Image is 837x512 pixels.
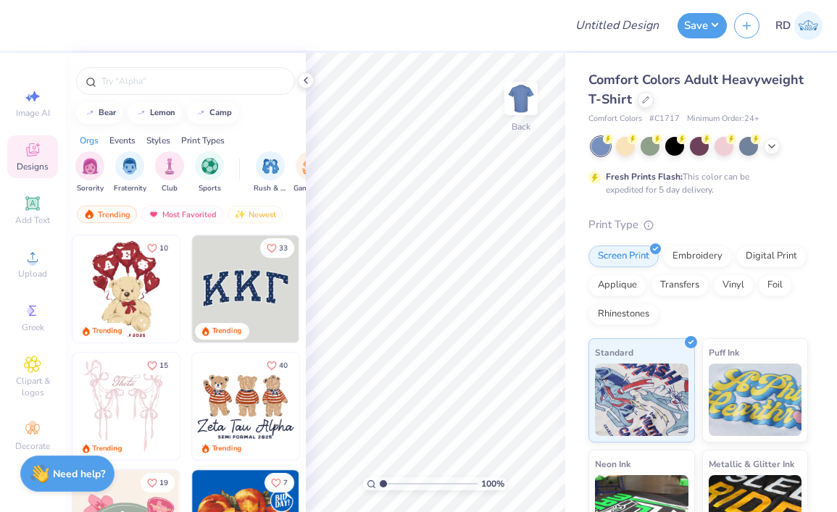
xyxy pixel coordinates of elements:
[299,235,406,343] img: edfb13fc-0e43-44eb-bea2-bf7fc0dd67f9
[159,245,168,252] span: 10
[283,479,288,487] span: 7
[299,353,406,460] img: d12c9beb-9502-45c7-ae94-40b97fdd6040
[136,109,147,117] img: trend_line.gif
[141,356,175,375] button: Like
[146,134,170,147] div: Styles
[16,107,50,119] span: Image AI
[775,17,791,34] span: RD
[15,440,50,452] span: Decorate
[713,274,754,296] div: Vinyl
[18,268,47,280] span: Upload
[181,134,225,147] div: Print Types
[254,183,287,194] span: Rush & Bid
[588,274,646,296] div: Applique
[109,134,136,147] div: Events
[150,109,175,117] div: lemon
[687,113,759,125] span: Minimum Order: 24 +
[53,467,105,481] strong: Need help?
[141,473,175,492] button: Like
[709,364,802,436] img: Puff Ink
[114,183,146,194] span: Fraternity
[209,109,232,117] div: camp
[22,322,44,333] span: Greek
[72,353,180,460] img: 83dda5b0-2158-48ca-832c-f6b4ef4c4536
[588,217,808,233] div: Print Type
[279,362,288,369] span: 40
[293,183,327,194] span: Game Day
[663,245,732,267] div: Embroidery
[293,151,327,194] button: filter button
[507,84,536,113] img: Back
[195,151,224,194] button: filter button
[649,113,680,125] span: # C1717
[758,274,792,296] div: Foil
[588,113,642,125] span: Comfort Colors
[93,326,122,337] div: Trending
[99,109,116,117] div: bear
[100,74,286,88] input: Try "Alpha"
[588,245,659,267] div: Screen Print
[192,235,299,343] img: 3b9aba4f-e317-4aa7-a679-c95a879539bd
[212,443,242,454] div: Trending
[159,362,168,369] span: 15
[588,303,659,325] div: Rhinestones
[187,102,238,124] button: camp
[179,235,286,343] img: e74243e0-e378-47aa-a400-bc6bcb25063a
[481,477,504,490] span: 100 %
[302,158,319,175] img: Game Day Image
[595,345,633,360] span: Standard
[228,206,283,223] div: Newest
[72,235,180,343] img: 587403a7-0594-4a7f-b2bd-0ca67a3ff8dd
[201,158,218,175] img: Sports Image
[279,245,288,252] span: 33
[75,151,104,194] div: filter for Sorority
[794,12,823,40] img: Rommel Del Rosario
[75,151,104,194] button: filter button
[775,12,823,40] a: RD
[564,11,670,40] input: Untitled Design
[76,102,122,124] button: bear
[678,13,727,38] button: Save
[260,238,294,258] button: Like
[595,456,630,471] span: Neon Ink
[606,170,784,196] div: This color can be expedited for 5 day delivery.
[7,375,58,398] span: Clipart & logos
[736,245,807,267] div: Digital Print
[265,473,294,492] button: Like
[260,356,294,375] button: Like
[84,109,96,117] img: trend_line.gif
[155,151,184,194] button: filter button
[155,151,184,194] div: filter for Club
[262,158,279,175] img: Rush & Bid Image
[588,71,804,108] span: Comfort Colors Adult Heavyweight T-Shirt
[128,102,182,124] button: lemon
[595,364,688,436] img: Standard
[93,443,122,454] div: Trending
[141,238,175,258] button: Like
[709,345,739,360] span: Puff Ink
[195,109,207,117] img: trend_line.gif
[122,158,138,175] img: Fraternity Image
[77,183,104,194] span: Sorority
[159,479,168,487] span: 19
[212,326,242,337] div: Trending
[192,353,299,460] img: a3be6b59-b000-4a72-aad0-0c575b892a6b
[82,158,99,175] img: Sorority Image
[234,209,246,219] img: Newest.gif
[77,206,137,223] div: Trending
[114,151,146,194] div: filter for Fraternity
[15,214,50,226] span: Add Text
[293,151,327,194] div: filter for Game Day
[80,134,99,147] div: Orgs
[606,171,683,182] strong: Fresh Prints Flash:
[114,151,146,194] button: filter button
[141,206,223,223] div: Most Favorited
[162,183,178,194] span: Club
[179,353,286,460] img: d12a98c7-f0f7-4345-bf3a-b9f1b718b86e
[199,183,221,194] span: Sports
[17,161,49,172] span: Designs
[148,209,159,219] img: most_fav.gif
[254,151,287,194] div: filter for Rush & Bid
[195,151,224,194] div: filter for Sports
[651,274,709,296] div: Transfers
